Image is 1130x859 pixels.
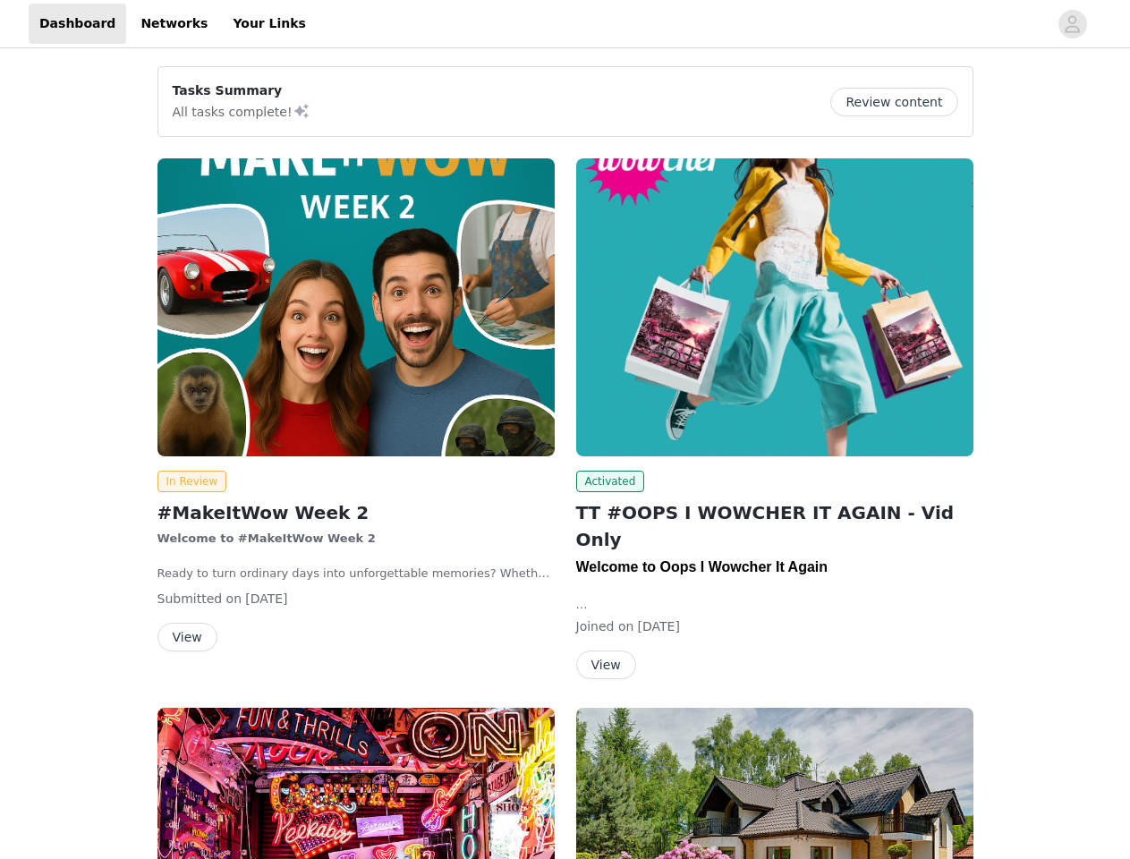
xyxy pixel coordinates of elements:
strong: Welcome to #MakeItWow Week 2 [157,532,376,545]
h2: TT #OOPS I WOWCHER IT AGAIN - Vid Only [576,499,973,553]
img: wowcher.co.uk [157,158,555,456]
a: Your Links [222,4,317,44]
h2: #MakeItWow Week 2 [157,499,555,526]
a: View [576,659,636,672]
p: All tasks complete! [173,100,310,122]
a: View [157,631,217,644]
span: Submitted on [157,591,242,606]
span: Activated [576,471,645,492]
span: [DATE] [245,591,287,606]
p: Tasks Summary [173,81,310,100]
button: View [157,623,217,651]
a: Networks [130,4,218,44]
div: avatar [1064,10,1081,38]
a: Dashboard [29,4,126,44]
button: View [576,651,636,679]
img: wowcher.co.uk [576,158,973,456]
p: Ready to turn ordinary days into unforgettable memories? Whether you’re chasing thrills, enjoying... [157,565,555,583]
strong: Welcome to Oops I Wowcher It Again [576,559,828,574]
button: Review content [830,88,957,116]
span: [DATE] [638,619,680,634]
span: In Review [157,471,227,492]
span: Joined on [576,619,634,634]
